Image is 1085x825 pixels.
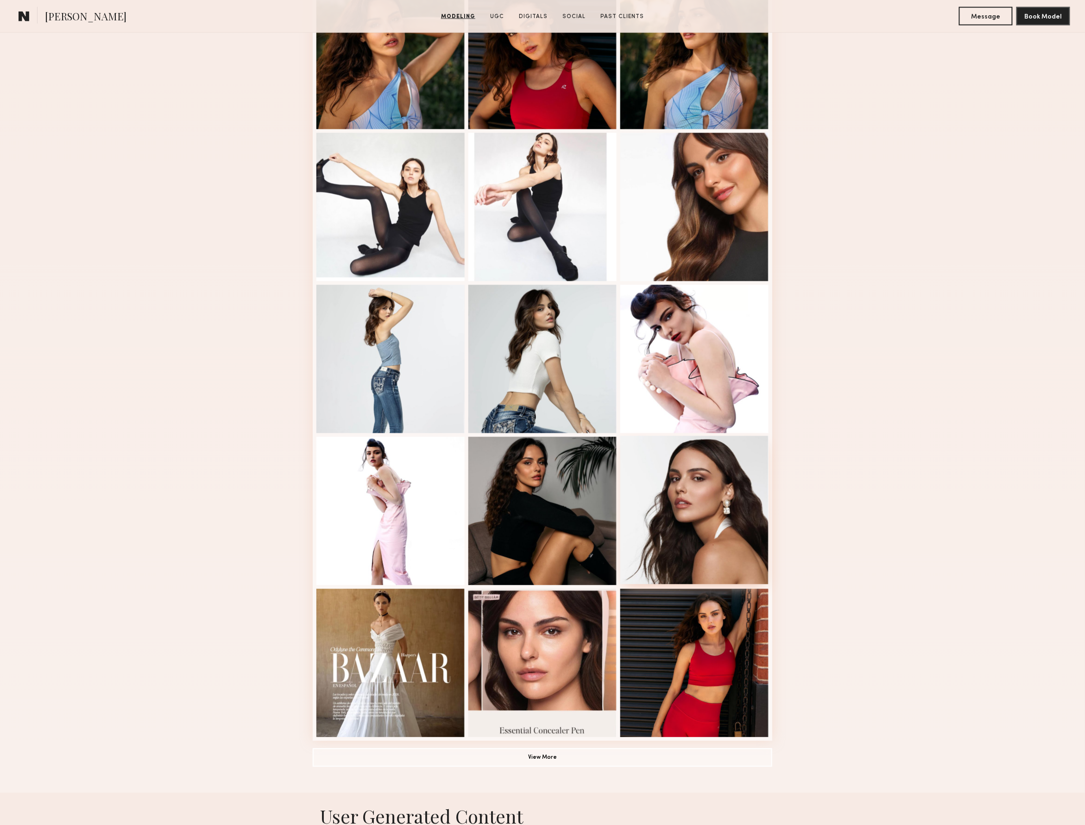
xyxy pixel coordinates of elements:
a: Book Model [1016,12,1070,20]
a: Digitals [515,13,551,21]
a: Past Clients [597,13,648,21]
span: [PERSON_NAME] [45,9,126,25]
a: UGC [486,13,508,21]
button: Message [959,7,1013,25]
a: Modeling [437,13,479,21]
button: View More [313,749,772,767]
button: Book Model [1016,7,1070,25]
a: Social [559,13,589,21]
